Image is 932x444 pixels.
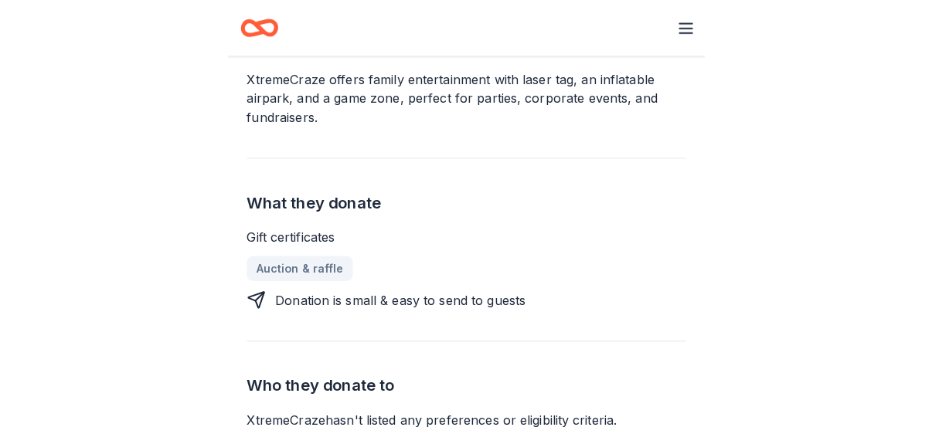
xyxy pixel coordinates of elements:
[19,252,123,276] a: Auction & raffle
[19,367,451,391] h2: Who they donate to
[19,224,451,242] div: Gift certificates
[19,404,451,422] div: XtremeCraze hasn ' t listed any preferences or eligibility criteria.
[19,187,451,212] h2: What they donate
[46,286,293,304] div: Donation is small & easy to send to guests
[12,9,49,46] a: Home
[19,69,451,124] div: XtremeCraze offers family entertainment with laser tag, an inflatable airpark, and a game zone, p...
